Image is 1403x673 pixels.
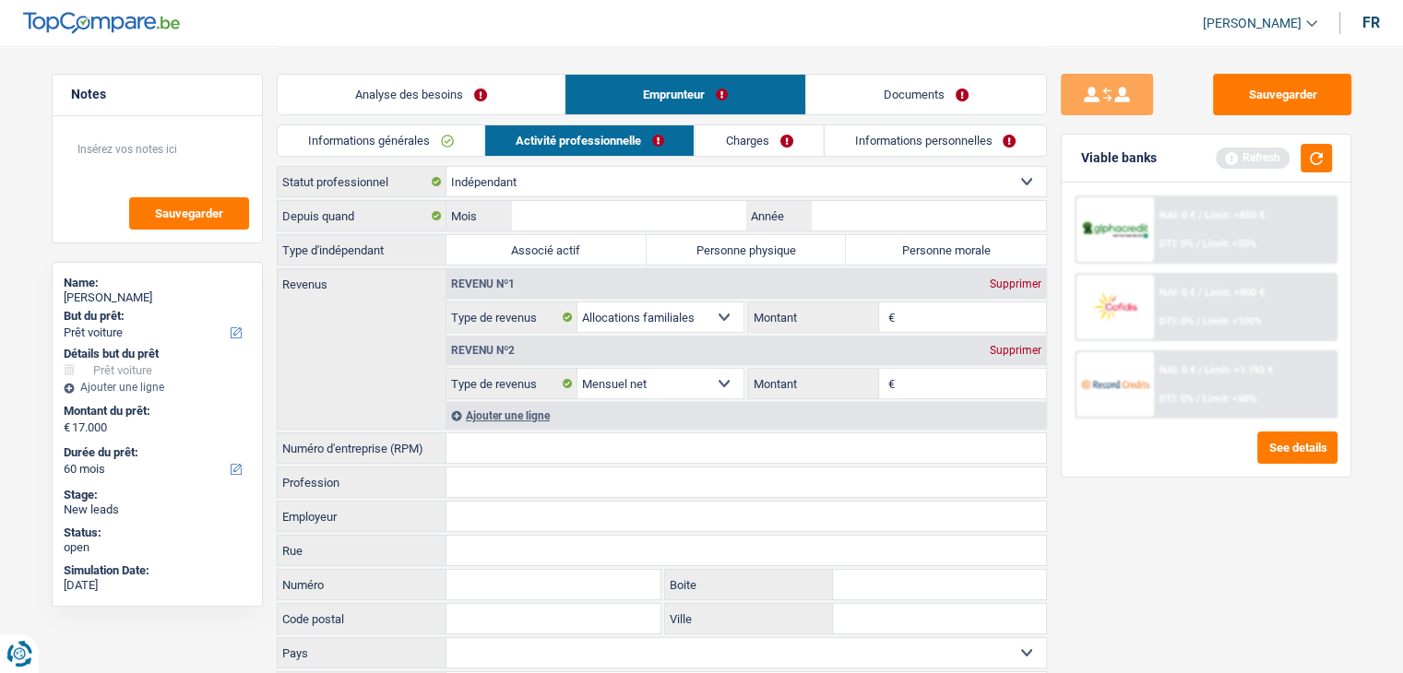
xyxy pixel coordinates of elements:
label: Statut professionnel [278,167,446,196]
a: Emprunteur [565,75,805,114]
span: / [1198,364,1202,376]
label: Montant du prêt: [64,404,247,419]
div: open [64,540,251,555]
label: Année [746,201,812,230]
label: Durée du prêt: [64,445,247,460]
label: Associé actif [446,235,647,265]
label: Depuis quand [278,201,446,230]
img: Record Credits [1081,367,1149,401]
div: Name: [64,276,251,290]
span: / [1198,209,1202,221]
label: Personne morale [846,235,1046,265]
span: / [1196,238,1200,250]
div: [PERSON_NAME] [64,290,251,305]
label: Type de revenus [446,302,577,332]
label: Rue [278,536,446,565]
label: Employeur [278,502,446,531]
div: [DATE] [64,578,251,593]
span: / [1196,315,1200,327]
div: Supprimer [985,345,1046,356]
div: Supprimer [985,278,1046,289]
span: Limit: >1.193 € [1205,364,1273,376]
label: Numéro d'entreprise (RPM) [278,433,446,463]
span: € [879,302,899,332]
img: AlphaCredit [1081,219,1149,241]
label: Mois [446,201,512,230]
a: Documents [806,75,1046,114]
div: New leads [64,502,251,517]
span: DTI: 0% [1159,238,1194,250]
label: Numéro [278,570,446,599]
span: Limit: >800 € [1205,287,1265,299]
span: Sauvegarder [155,207,223,219]
label: Montant [748,302,879,332]
span: € [879,369,899,398]
label: Type d'indépendant [278,235,446,265]
span: DTI: 0% [1159,315,1194,327]
label: Revenus [278,269,446,290]
div: Status: [64,525,251,540]
label: Type de revenus [446,369,577,398]
span: NAI: 0 € [1159,364,1195,376]
span: / [1198,287,1202,299]
label: Montant [748,369,879,398]
div: Revenu nº1 [446,278,519,289]
h5: Notes [71,87,244,102]
div: Viable banks [1080,150,1156,166]
div: Détails but du prêt [64,347,251,361]
label: Personne physique [647,235,847,265]
div: fr [1362,14,1380,31]
div: Stage: [64,488,251,502]
div: Refresh [1216,148,1290,168]
label: Ville [665,604,833,633]
span: Limit: <60% [1203,393,1256,405]
span: / [1196,393,1200,405]
span: Limit: <100% [1203,315,1262,327]
div: Ajouter une ligne [64,381,251,394]
div: Revenu nº2 [446,345,519,356]
input: MM [512,201,745,230]
a: Charges [695,125,823,156]
a: [PERSON_NAME] [1188,8,1317,39]
span: [PERSON_NAME] [1203,16,1302,31]
img: TopCompare Logo [23,12,180,34]
div: Simulation Date: [64,563,251,578]
label: Code postal [278,604,446,633]
span: Limit: <50% [1203,238,1256,250]
img: Cofidis [1081,289,1149,324]
input: AAAA [812,201,1045,230]
a: Informations générales [278,125,484,156]
button: Sauvegarder [129,197,249,230]
a: Activité professionnelle [484,125,694,156]
button: See details [1257,431,1338,464]
span: DTI: 0% [1159,393,1194,405]
a: Analyse des besoins [278,75,565,114]
label: Profession [278,467,446,497]
span: Limit: >850 € [1205,209,1265,221]
label: Boite [665,570,833,599]
span: NAI: 0 € [1159,287,1195,299]
a: Informations personnelles [824,125,1046,156]
label: Pays [278,638,446,667]
label: But du prêt: [64,309,247,324]
span: NAI: 0 € [1159,209,1195,221]
div: Ajouter une ligne [446,402,1046,429]
span: € [64,420,70,435]
button: Sauvegarder [1213,74,1351,115]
